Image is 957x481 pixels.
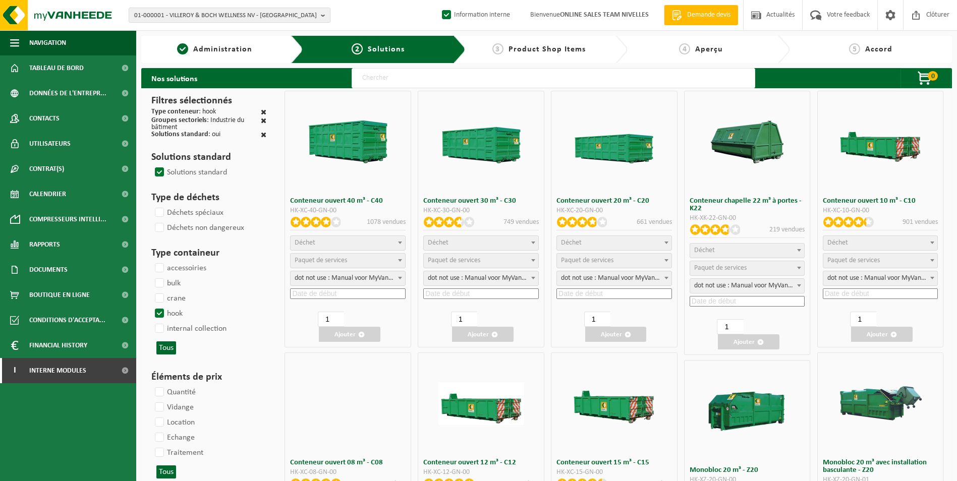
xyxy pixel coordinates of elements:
img: HK-XZ-20-GN-01 [837,382,923,425]
span: dot not use : Manual voor MyVanheede [424,271,538,285]
h3: Conteneur ouvert 10 m³ - C10 [823,197,938,205]
input: Date de début [556,288,672,299]
img: HK-XC-40-GN-00 [305,121,391,163]
span: 5 [849,43,860,54]
img: HK-XZ-20-GN-00 [704,368,790,454]
img: HK-XC-10-GN-00 [837,121,923,163]
p: 219 vendues [769,224,805,235]
span: Paquet de services [428,257,480,264]
img: HK-XK-22-GN-00 [704,121,790,163]
label: Déchets non dangereux [153,220,244,235]
a: 2Solutions [311,43,445,55]
span: Utilisateurs [29,131,71,156]
input: 1 [717,319,743,334]
label: internal collection [153,321,227,336]
h3: Conteneur ouvert 12 m³ - C12 [423,459,539,466]
div: HK-XC-20-GN-00 [556,207,672,214]
label: Déchets spéciaux [153,205,223,220]
img: HK-XC-30-GN-00 [438,121,524,163]
h3: Type de déchets [151,190,266,205]
p: 661 vendues [637,217,672,227]
span: Déchet [428,239,448,247]
label: Solutions standard [153,165,227,180]
span: Déchet [694,247,715,254]
input: 1 [584,312,610,327]
span: Calendrier [29,182,66,207]
span: Paquet de services [827,257,880,264]
span: Compresseurs intelli... [29,207,106,232]
img: HK-XC-12-GN-00 [438,382,524,425]
h3: Monobloc 20 m³ avec installation basculante - Z20 [823,459,938,474]
a: 5Accord [795,43,947,55]
span: Demande devis [685,10,733,20]
span: Rapports [29,232,60,257]
h2: Nos solutions [141,68,207,88]
div: : Industrie du bâtiment [151,117,261,131]
input: Chercher [352,68,755,88]
span: Documents [29,257,68,282]
h3: Conteneur chapelle 22 m³ à portes - K22 [690,197,805,212]
span: dot not use : Manual voor MyVanheede [823,271,938,286]
span: dot not use : Manual voor MyVanheede [690,279,805,293]
h3: Conteneur ouvert 30 m³ - C30 [423,197,539,205]
div: HK-XC-12-GN-00 [423,469,539,476]
span: Déchet [295,239,315,247]
h3: Éléments de prix [151,370,266,385]
span: Type conteneur [151,108,199,115]
input: Date de début [423,288,539,299]
label: hook [153,306,183,321]
span: Financial History [29,333,87,358]
span: Aperçu [695,45,723,53]
div: HK-XC-08-GN-00 [290,469,406,476]
button: Ajouter [851,327,913,342]
span: Paquet de services [561,257,613,264]
input: 1 [318,312,344,327]
img: HK-XC-20-GN-00 [571,121,657,163]
span: dot not use : Manual voor MyVanheede [290,271,406,286]
span: Solutions standard [151,131,208,138]
span: Product Shop Items [509,45,586,53]
h3: Conteneur ouvert 15 m³ - C15 [556,459,672,466]
p: 1078 vendues [367,217,406,227]
span: 01-000001 - VILLEROY & BOCH WELLNESS NV - [GEOGRAPHIC_DATA] [134,8,317,23]
label: Vidange [153,400,194,415]
span: Accord [865,45,892,53]
span: Solutions [368,45,405,53]
h3: Monobloc 20 m³ - Z20 [690,466,805,474]
span: Administration [193,45,252,53]
span: Contacts [29,106,60,131]
label: bulk [153,276,181,291]
span: Contrat(s) [29,156,64,182]
h3: Filtres sélectionnés [151,93,266,108]
span: Tableau de bord [29,55,84,81]
span: Interne modules [29,358,86,383]
button: Tous [156,465,176,478]
span: Conditions d'accepta... [29,308,105,333]
span: Navigation [29,30,66,55]
span: Paquet de services [694,264,747,272]
label: Information interne [440,8,510,23]
span: I [10,358,19,383]
a: 4Aperçu [633,43,769,55]
span: 0 [928,71,938,81]
span: 1 [177,43,188,54]
button: 0 [900,68,951,88]
span: dot not use : Manual voor MyVanheede [291,271,405,285]
label: Quantité [153,385,196,400]
button: Ajouter [452,327,514,342]
span: dot not use : Manual voor MyVanheede [557,271,671,285]
button: Ajouter [585,327,647,342]
p: 901 vendues [903,217,938,227]
div: HK-XK-22-GN-00 [690,215,805,222]
span: dot not use : Manual voor MyVanheede [690,278,805,293]
span: Déchet [827,239,848,247]
span: 4 [679,43,690,54]
div: : hook [151,108,216,117]
label: Location [153,415,195,430]
button: Tous [156,341,176,354]
span: Données de l'entrepr... [29,81,106,106]
div: HK-XC-40-GN-00 [290,207,406,214]
input: Date de début [690,296,805,307]
span: 3 [492,43,503,54]
span: Groupes sectoriels [151,116,207,124]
